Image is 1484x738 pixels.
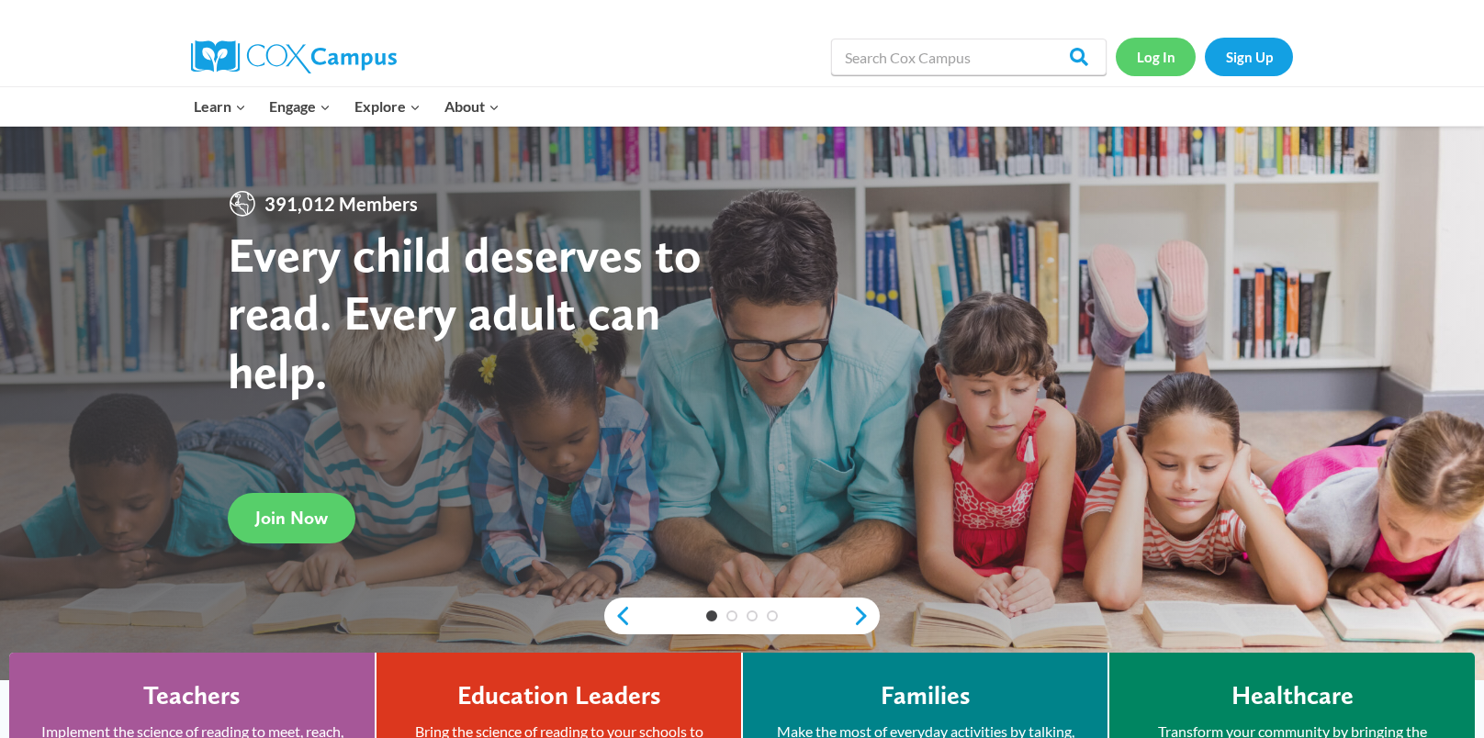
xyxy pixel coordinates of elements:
[255,507,328,529] span: Join Now
[706,610,717,621] a: 1
[182,87,511,126] nav: Primary Navigation
[1205,38,1293,75] a: Sign Up
[604,598,880,634] div: content slider buttons
[143,680,241,711] h4: Teachers
[1231,680,1354,711] h4: Healthcare
[457,680,661,711] h4: Education Leaders
[228,225,702,400] strong: Every child deserves to read. Every adult can help.
[767,610,778,621] a: 4
[182,87,258,126] button: Child menu of Learn
[433,87,512,126] button: Child menu of About
[257,189,425,218] span: 391,012 Members
[191,40,397,73] img: Cox Campus
[726,610,737,621] a: 2
[343,87,433,126] button: Child menu of Explore
[881,680,971,711] h4: Families
[258,87,343,126] button: Child menu of Engage
[747,610,758,621] a: 3
[228,493,355,543] a: Join Now
[604,605,632,627] a: previous
[1116,38,1196,75] a: Log In
[852,605,880,627] a: next
[1116,38,1293,75] nav: Secondary Navigation
[831,39,1107,75] input: Search Cox Campus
